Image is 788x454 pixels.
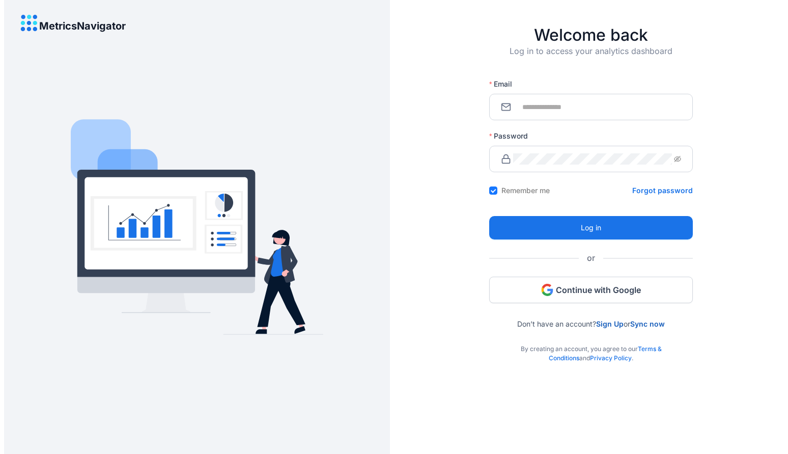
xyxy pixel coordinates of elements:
[489,328,693,363] div: By creating an account, you agree to our and .
[590,354,632,362] a: Privacy Policy
[513,153,672,165] input: Password
[489,25,693,45] h4: Welcome back
[489,45,693,73] div: Log in to access your analytics dashboard
[39,20,126,32] h4: MetricsNavigator
[489,303,693,328] div: Don’t have an account? or
[489,216,693,239] button: Log in
[674,155,681,163] span: eye-invisible
[489,79,519,89] label: Email
[581,222,601,233] span: Log in
[489,277,693,303] button: Continue with Google
[513,101,681,113] input: Email
[489,131,535,141] label: Password
[579,252,603,264] span: or
[630,319,665,328] a: Sync now
[497,185,554,196] span: Remember me
[596,319,624,328] a: Sign Up
[632,185,693,196] a: Forgot password
[556,284,641,296] span: Continue with Google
